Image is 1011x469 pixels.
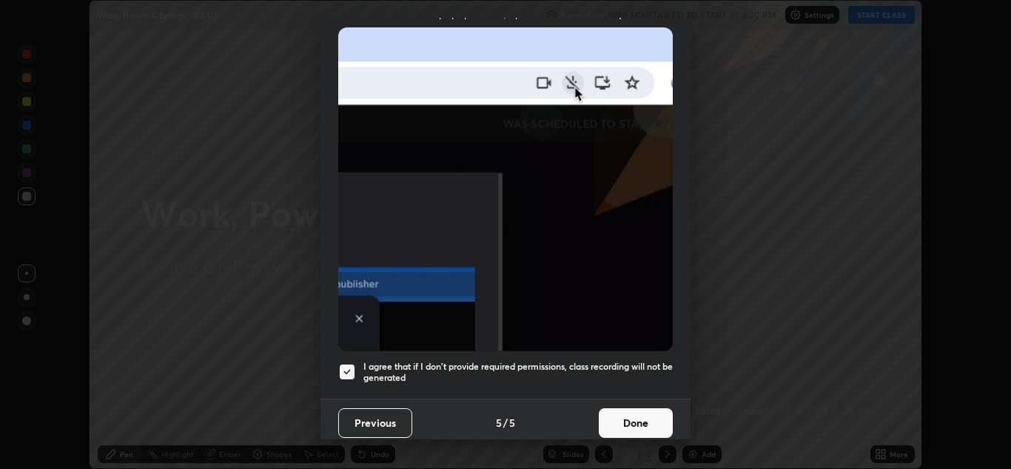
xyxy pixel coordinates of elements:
button: Previous [338,408,412,438]
img: downloads-permission-blocked.gif [338,27,673,351]
h5: I agree that if I don't provide required permissions, class recording will not be generated [363,361,673,384]
h4: / [503,415,508,430]
h4: 5 [496,415,502,430]
h4: 5 [509,415,515,430]
button: Done [599,408,673,438]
